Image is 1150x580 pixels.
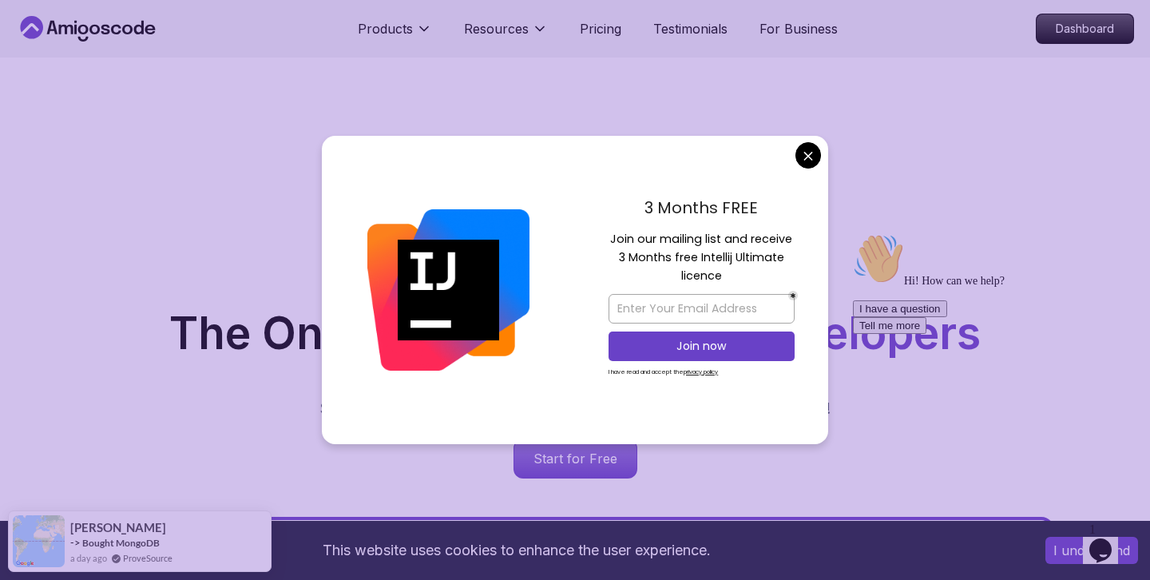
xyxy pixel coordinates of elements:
[358,19,432,51] button: Products
[464,19,548,51] button: Resources
[1036,14,1134,44] a: Dashboard
[6,6,294,107] div: 👋Hi! How can we help?I have a questionTell me more
[514,439,637,479] a: Start for Free
[12,533,1021,568] div: This website uses cookies to enhance the user experience.
[6,73,101,90] button: I have a question
[514,439,636,478] p: Start for Free
[847,227,1134,508] iframe: chat widget
[70,551,107,565] span: a day ago
[82,537,160,549] a: Bought MongoDB
[70,536,81,549] span: ->
[307,375,843,419] p: Get unlimited access to coding , , and . Start your journey or level up your career with Amigosco...
[13,515,65,567] img: provesource social proof notification image
[6,48,158,60] span: Hi! How can we help?
[123,551,172,565] a: ProveSource
[1083,516,1134,564] iframe: chat widget
[580,19,621,38] a: Pricing
[358,19,413,38] p: Products
[464,19,529,38] p: Resources
[653,19,728,38] a: Testimonials
[6,90,80,107] button: Tell me more
[1037,14,1133,43] p: Dashboard
[29,312,1121,356] h1: The One-Stop Platform for
[70,521,166,534] span: [PERSON_NAME]
[1045,537,1138,564] button: Accept cookies
[759,19,838,38] a: For Business
[6,6,57,58] img: :wave:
